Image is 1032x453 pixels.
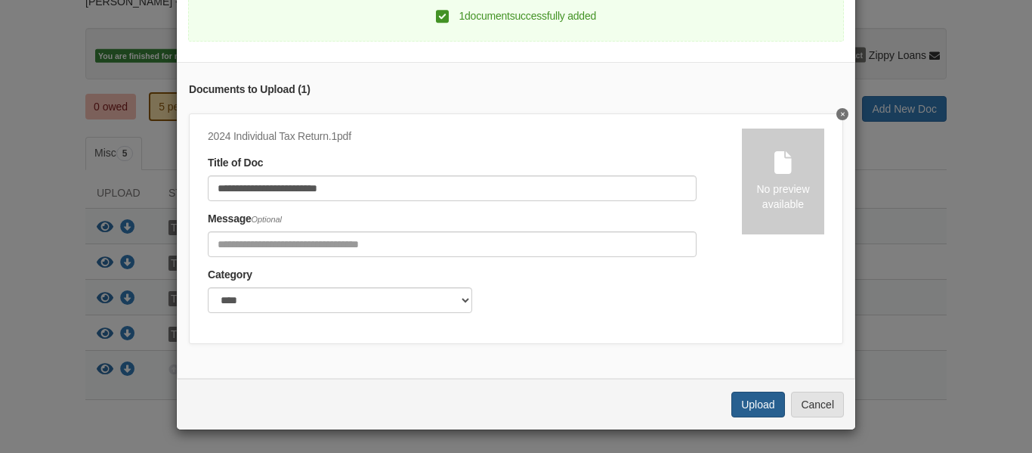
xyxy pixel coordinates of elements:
[208,129,697,145] div: 2024 Individual Tax Return.1pdf
[742,182,824,212] div: No preview available
[208,155,263,172] label: Title of Doc
[189,82,843,98] div: Documents to Upload ( 1 )
[731,392,784,417] button: Upload
[208,231,697,257] input: Include any comments on this document
[208,175,697,201] input: Document Title
[791,392,844,417] button: Cancel
[252,215,282,224] span: Optional
[208,267,252,284] label: Category
[836,108,848,120] button: Delete 2024 Individual Tax Return
[208,287,472,313] select: Category
[208,211,282,228] label: Message
[436,8,596,25] div: 1 document successfully added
